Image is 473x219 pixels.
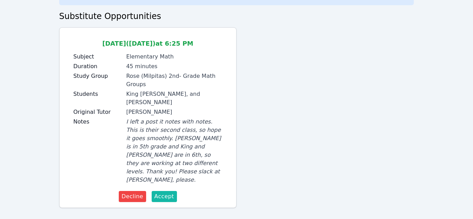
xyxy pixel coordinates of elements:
[126,108,222,116] div: [PERSON_NAME]
[122,192,143,201] span: Decline
[126,53,222,61] div: Elementary Math
[73,72,122,80] label: Study Group
[73,118,122,126] label: Notes
[102,40,193,47] span: [DATE] ([DATE]) at 6:25 PM
[73,108,122,116] label: Original Tutor
[59,11,414,22] h2: Substitute Opportunities
[126,72,222,89] div: Rose (Milpitas) 2nd- Grade Math Groups
[73,90,122,98] label: Students
[73,62,122,71] label: Duration
[126,118,221,183] span: I left a post it notes with notes. This is their second class, so hope it goes smoothly. [PERSON_...
[126,90,222,107] div: King [PERSON_NAME], and [PERSON_NAME]
[152,191,177,202] button: Accept
[73,53,122,61] label: Subject
[126,62,222,71] div: 45 minutes
[119,191,146,202] button: Decline
[154,192,174,201] span: Accept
